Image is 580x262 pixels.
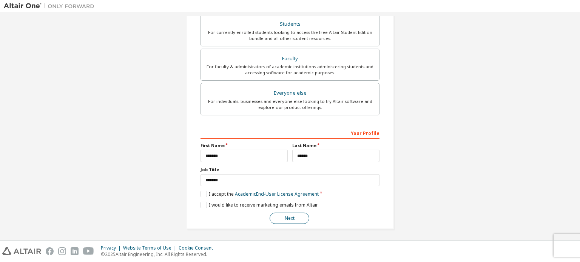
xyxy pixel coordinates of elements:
[4,2,98,10] img: Altair One
[205,88,375,98] div: Everyone else
[201,191,319,197] label: I accept the
[2,247,41,255] img: altair_logo.svg
[101,251,217,257] p: © 2025 Altair Engineering, Inc. All Rights Reserved.
[205,64,375,76] div: For faculty & administrators of academic institutions administering students and accessing softwa...
[83,247,94,255] img: youtube.svg
[101,245,123,251] div: Privacy
[205,54,375,64] div: Faculty
[205,19,375,29] div: Students
[71,247,79,255] img: linkedin.svg
[292,142,379,149] label: Last Name
[201,167,379,173] label: Job Title
[123,245,179,251] div: Website Terms of Use
[201,142,288,149] label: First Name
[58,247,66,255] img: instagram.svg
[270,213,309,224] button: Next
[179,245,217,251] div: Cookie Consent
[235,191,319,197] a: Academic End-User License Agreement
[205,29,375,41] div: For currently enrolled students looking to access the free Altair Student Edition bundle and all ...
[46,247,54,255] img: facebook.svg
[201,127,379,139] div: Your Profile
[201,202,318,208] label: I would like to receive marketing emails from Altair
[205,98,375,110] div: For individuals, businesses and everyone else looking to try Altair software and explore our prod...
